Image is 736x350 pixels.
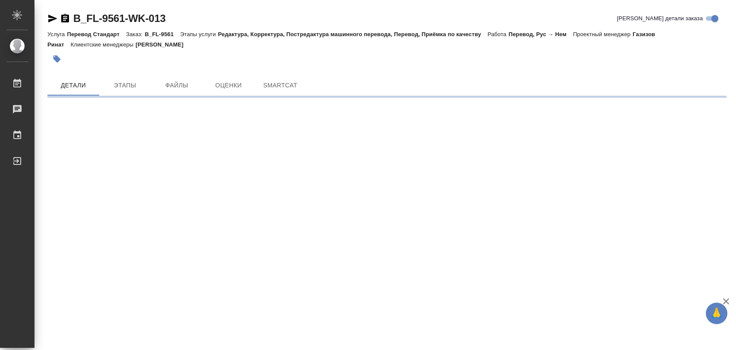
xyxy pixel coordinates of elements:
[53,80,94,91] span: Детали
[156,80,197,91] span: Файлы
[180,31,218,37] p: Этапы услуги
[47,50,66,68] button: Добавить тэг
[47,13,58,24] button: Скопировать ссылку для ЯМессенджера
[67,31,126,37] p: Перевод Стандарт
[208,80,249,91] span: Оценки
[136,41,190,48] p: [PERSON_NAME]
[709,304,724,322] span: 🙏
[573,31,633,37] p: Проектный менеджер
[260,80,301,91] span: SmartCat
[218,31,488,37] p: Редактура, Корректура, Постредактура машинного перевода, Перевод, Приёмка по качеству
[706,303,727,324] button: 🙏
[488,31,509,37] p: Работа
[71,41,136,48] p: Клиентские менеджеры
[47,31,67,37] p: Услуга
[104,80,146,91] span: Этапы
[126,31,144,37] p: Заказ:
[145,31,180,37] p: B_FL-9561
[60,13,70,24] button: Скопировать ссылку
[508,31,573,37] p: Перевод, Рус → Нем
[73,12,166,24] a: B_FL-9561-WK-013
[617,14,703,23] span: [PERSON_NAME] детали заказа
